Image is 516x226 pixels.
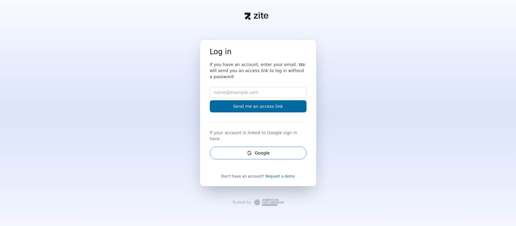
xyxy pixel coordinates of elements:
div: Don't have an account? [210,174,307,179]
input: name@example.com [210,87,307,98]
svg: Google [246,150,252,156]
a: Request a demo [265,174,295,178]
h3: If you have an account, enter your email. We will send you an access link to log in without a pas... [210,61,307,80]
button: GoogleGoogle [210,147,307,159]
h1: Log in [210,47,307,57]
div: If your account is linked to Google sign in here: [210,127,307,142]
img: Workspace Logo [254,198,284,207]
button: Send me an access link [210,100,307,112]
div: Trusted by [232,200,251,205]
